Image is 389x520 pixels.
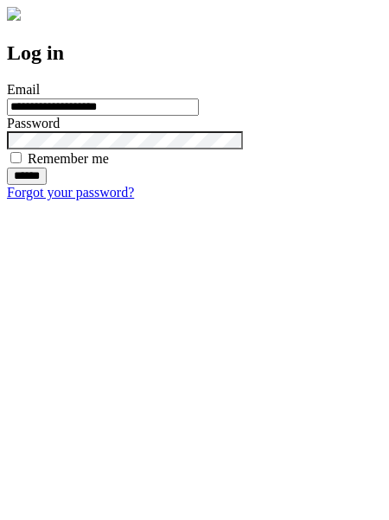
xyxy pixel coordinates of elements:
label: Password [7,116,60,130]
h2: Log in [7,41,382,65]
img: logo-4e3dc11c47720685a147b03b5a06dd966a58ff35d612b21f08c02c0306f2b779.png [7,7,21,21]
label: Remember me [28,151,109,166]
a: Forgot your password? [7,185,134,200]
label: Email [7,82,40,97]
